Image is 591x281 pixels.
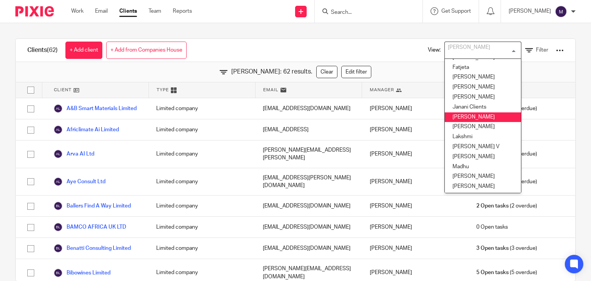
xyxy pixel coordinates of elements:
[149,140,255,168] div: Limited company
[53,104,137,113] a: A&B Smart Materials Limited
[476,244,509,252] span: 3 Open tasks
[476,244,537,252] span: (3 overdue)
[255,98,362,119] div: [EMAIL_ADDRESS][DOMAIN_NAME]
[53,244,131,253] a: Benatti Consulting Limited
[476,202,537,210] span: (2 overdue)
[445,63,521,73] li: Fatjeta
[445,142,521,152] li: [PERSON_NAME] V
[445,182,521,192] li: [PERSON_NAME]
[149,98,255,119] div: Limited company
[445,112,521,122] li: [PERSON_NAME]
[53,222,63,232] img: svg%3E
[15,6,54,17] img: Pixie
[316,66,337,78] a: Clear
[149,196,255,216] div: Limited company
[362,217,469,238] div: [PERSON_NAME]
[106,42,187,59] a: + Add from Companies House
[95,7,108,15] a: Email
[362,98,469,119] div: [PERSON_NAME]
[445,92,521,102] li: [PERSON_NAME]
[53,149,63,159] img: svg%3E
[445,72,521,82] li: [PERSON_NAME]
[53,244,63,253] img: svg%3E
[53,125,119,134] a: Africlimate Ai Limited
[53,104,63,113] img: svg%3E
[65,42,102,59] a: + Add client
[444,42,521,59] div: Search for option
[53,201,63,211] img: svg%3E
[231,67,312,76] span: [PERSON_NAME]: 62 results.
[255,168,362,196] div: [EMAIL_ADDRESS][PERSON_NAME][DOMAIN_NAME]
[23,83,38,97] input: Select all
[149,7,161,15] a: Team
[71,7,83,15] a: Work
[445,152,521,162] li: [PERSON_NAME]
[255,238,362,259] div: [EMAIL_ADDRESS][DOMAIN_NAME]
[53,268,63,278] img: svg%3E
[263,87,279,93] span: Email
[149,119,255,140] div: Limited company
[476,269,509,276] span: 5 Open tasks
[362,140,469,168] div: [PERSON_NAME]
[476,223,508,231] span: 0 Open tasks
[47,47,58,53] span: (62)
[53,177,105,186] a: Aye Consult Ltd
[330,9,399,16] input: Search
[362,119,469,140] div: [PERSON_NAME]
[149,238,255,259] div: Limited company
[445,162,521,172] li: Madhu
[446,43,517,57] input: Search for option
[255,119,362,140] div: [EMAIL_ADDRESS]
[370,87,394,93] span: Manager
[149,168,255,196] div: Limited company
[445,102,521,112] li: Janani Clients
[53,222,126,232] a: BAMCO AFRICA UK LTD
[54,87,72,93] span: Client
[53,268,110,278] a: Bibowines Limited
[53,125,63,134] img: svg%3E
[445,192,521,202] li: MY Clients
[341,66,371,78] a: Edit filter
[255,140,362,168] div: [PERSON_NAME][EMAIL_ADDRESS][PERSON_NAME]
[362,238,469,259] div: [PERSON_NAME]
[119,7,137,15] a: Clients
[416,39,564,62] div: View:
[173,7,192,15] a: Reports
[441,8,471,14] span: Get Support
[445,172,521,182] li: [PERSON_NAME]
[255,217,362,238] div: [EMAIL_ADDRESS][DOMAIN_NAME]
[53,201,131,211] a: Ballers Find A Way Limited
[445,122,521,132] li: [PERSON_NAME]
[476,269,537,276] span: (5 overdue)
[509,7,551,15] p: [PERSON_NAME]
[362,168,469,196] div: [PERSON_NAME]
[53,177,63,186] img: svg%3E
[149,217,255,238] div: Limited company
[27,46,58,54] h1: Clients
[476,202,509,210] span: 2 Open tasks
[555,5,567,18] img: svg%3E
[53,149,94,159] a: Arva AI Ltd
[362,196,469,216] div: [PERSON_NAME]
[157,87,169,93] span: Type
[445,132,521,142] li: Lakshmi
[255,196,362,216] div: [EMAIL_ADDRESS][DOMAIN_NAME]
[536,47,548,53] span: Filter
[445,82,521,92] li: [PERSON_NAME]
